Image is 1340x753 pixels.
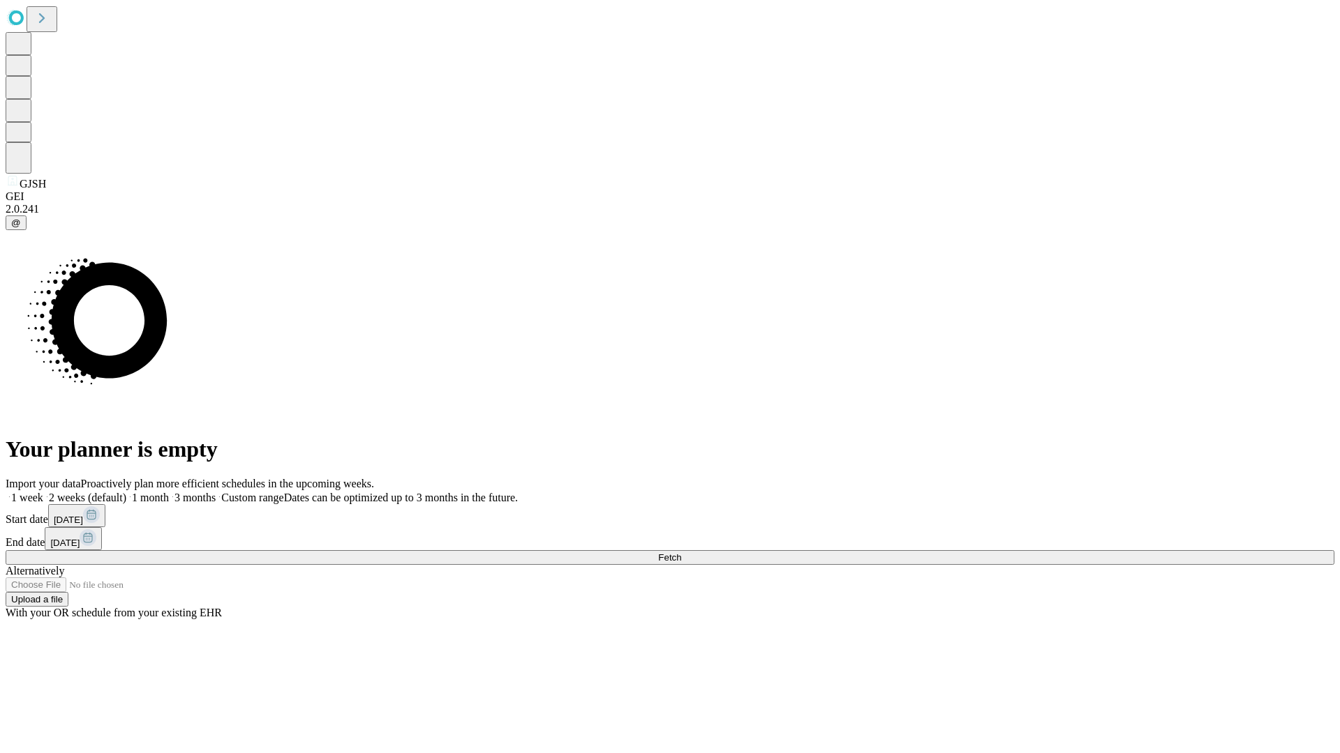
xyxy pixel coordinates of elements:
span: 3 months [174,492,216,503]
span: GJSH [20,178,46,190]
span: Dates can be optimized up to 3 months in the future. [284,492,518,503]
button: Fetch [6,550,1334,565]
span: Alternatively [6,565,64,577]
span: [DATE] [54,515,83,525]
div: GEI [6,190,1334,203]
div: 2.0.241 [6,203,1334,215]
button: @ [6,215,27,230]
span: Custom range [221,492,283,503]
span: Fetch [658,552,681,563]
span: @ [11,218,21,228]
div: Start date [6,504,1334,527]
span: [DATE] [50,538,80,548]
span: 1 month [132,492,169,503]
h1: Your planner is empty [6,436,1334,462]
span: 1 week [11,492,43,503]
span: With your OR schedule from your existing EHR [6,607,222,618]
span: 2 weeks (default) [49,492,126,503]
span: Import your data [6,478,81,489]
span: Proactively plan more efficient schedules in the upcoming weeks. [81,478,374,489]
button: Upload a file [6,592,68,607]
div: End date [6,527,1334,550]
button: [DATE] [45,527,102,550]
button: [DATE] [48,504,105,527]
